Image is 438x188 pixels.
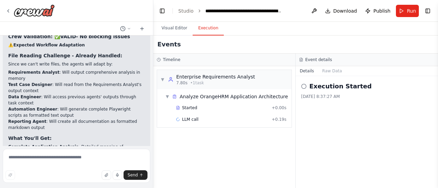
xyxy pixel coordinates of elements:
span: ▼ [165,94,169,99]
li: : Will read from the Requirements Analyst's output context [8,82,145,94]
button: Run [396,5,419,17]
strong: Test Case Designer [8,82,52,87]
h3: Event details [305,57,332,62]
div: [DATE] 8:37:27 AM [301,94,433,99]
span: Run [407,8,416,14]
button: Details [296,66,318,76]
span: Send [128,172,138,178]
strong: Data Engineer [8,95,41,99]
button: Click to speak your automation idea [113,170,122,180]
span: Download [333,8,357,14]
li: : Will create all documentation as formatted markdown output [8,118,145,131]
li: : Will access previous agents' outputs through task context [8,94,145,106]
li: : Will generate complete Playwright scripts as formatted text output [8,106,145,118]
a: Studio [178,8,194,14]
span: LLM call [182,117,198,122]
button: Improve this prompt [5,170,15,180]
span: + 0.19s [272,117,286,122]
strong: Requirements Analyst [8,70,60,75]
img: Logo [14,4,55,17]
span: Analyze OrangeHRM Application Architecture [180,93,288,100]
button: Send [124,170,147,180]
h2: Events [157,40,181,49]
div: Enterprise Requirements Analyst [176,73,255,80]
strong: Reporting Agent [8,119,47,124]
h3: Timeline [163,57,180,62]
button: Hide left sidebar [157,6,167,16]
button: Start a new chat [137,25,147,33]
button: Execution [193,21,224,35]
strong: File Reading Challenge - Already Handled: [8,53,122,58]
button: Upload files [102,170,111,180]
span: ▼ [160,77,165,82]
h2: Execution Started [309,82,372,91]
span: 7.80s [176,80,188,86]
li: : Will output comprehensive analysis in memory [8,69,145,82]
strong: What You'll Get: [8,135,52,141]
h3: : ✅ - No blocking issues [8,33,145,40]
strong: Automation Engineer [8,107,57,112]
button: Visual Editor [156,21,193,35]
strong: VALID [60,34,76,39]
p: Since we can't write files, the agents will adapt by: [8,61,145,67]
span: Started [182,105,197,111]
button: Download [322,5,360,17]
span: Publish [373,8,390,14]
strong: Expected Workflow Adaptation [13,43,85,47]
span: • 1 task [190,80,204,86]
strong: Complete Application Analysis [8,144,78,149]
nav: breadcrumb [178,8,282,14]
strong: Crew Validation [8,34,51,39]
h2: ⚠️ [8,42,145,48]
button: Show right sidebar [423,6,433,16]
li: - Detailed mapping of OrangeHRM [8,144,145,156]
button: Raw Data [318,66,346,76]
button: Switch to previous chat [117,25,134,33]
span: + 0.00s [272,105,286,111]
button: Publish [362,5,393,17]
